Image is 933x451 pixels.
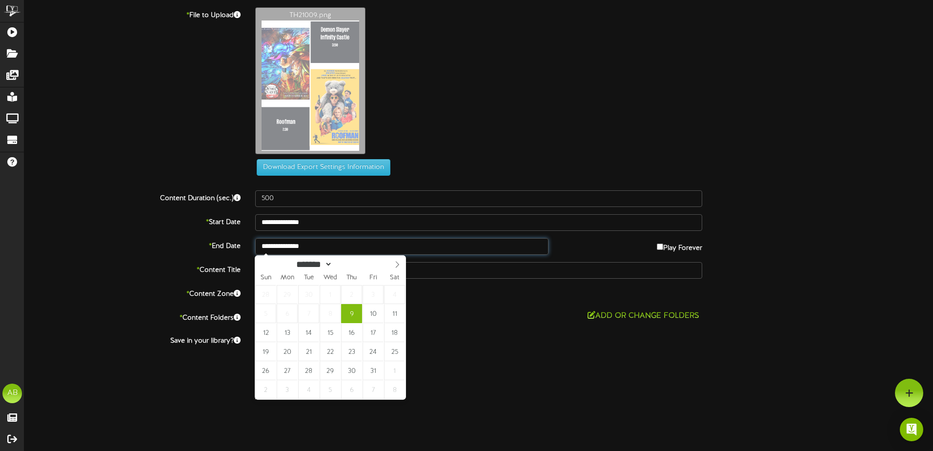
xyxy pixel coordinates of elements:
span: October 2, 2025 [341,285,362,304]
label: End Date [17,238,248,251]
span: October 29, 2025 [320,361,341,380]
input: Title of this Content [255,262,702,279]
input: Year [332,259,367,269]
span: November 2, 2025 [255,380,276,399]
span: October 19, 2025 [255,342,276,361]
span: September 29, 2025 [277,285,298,304]
span: October 4, 2025 [384,285,405,304]
span: October 30, 2025 [341,361,362,380]
span: October 13, 2025 [277,323,298,342]
label: Content Title [17,262,248,275]
label: Play Forever [657,238,702,253]
div: AB [2,384,22,403]
span: October 18, 2025 [384,323,405,342]
span: Thu [341,275,363,281]
span: October 10, 2025 [363,304,384,323]
span: October 20, 2025 [277,342,298,361]
span: October 3, 2025 [363,285,384,304]
label: Start Date [17,214,248,227]
span: Sat [384,275,406,281]
label: Save in your library? [17,333,248,346]
span: October 25, 2025 [384,342,405,361]
span: October 26, 2025 [255,361,276,380]
label: Content Duration (sec.) [17,190,248,204]
span: October 16, 2025 [341,323,362,342]
span: September 30, 2025 [298,285,319,304]
span: October 6, 2025 [277,304,298,323]
span: October 8, 2025 [320,304,341,323]
span: November 5, 2025 [320,380,341,399]
span: October 28, 2025 [298,361,319,380]
span: November 3, 2025 [277,380,298,399]
input: Play Forever [657,244,663,250]
span: October 24, 2025 [363,342,384,361]
span: Mon [277,275,298,281]
div: Open Intercom Messenger [900,418,923,441]
span: October 5, 2025 [255,304,276,323]
span: October 23, 2025 [341,342,362,361]
span: October 27, 2025 [277,361,298,380]
span: November 4, 2025 [298,380,319,399]
span: October 17, 2025 [363,323,384,342]
span: October 7, 2025 [298,304,319,323]
span: November 7, 2025 [363,380,384,399]
span: November 8, 2025 [384,380,405,399]
a: Download Export Settings Information [252,164,390,171]
span: October 14, 2025 [298,323,319,342]
span: Fri [363,275,384,281]
span: October 1, 2025 [320,285,341,304]
span: September 28, 2025 [255,285,276,304]
span: Sun [255,275,277,281]
span: October 22, 2025 [320,342,341,361]
span: October 12, 2025 [255,323,276,342]
span: November 6, 2025 [341,380,362,399]
span: October 21, 2025 [298,342,319,361]
label: Content Folders [17,310,248,323]
span: Tue [298,275,320,281]
button: Add or Change Folders [585,310,702,322]
button: Download Export Settings Information [257,159,390,176]
span: October 31, 2025 [363,361,384,380]
label: File to Upload [17,7,248,20]
span: October 9, 2025 [341,304,362,323]
span: November 1, 2025 [384,361,405,380]
span: Wed [320,275,341,281]
label: Content Zone [17,286,248,299]
span: October 11, 2025 [384,304,405,323]
span: October 15, 2025 [320,323,341,342]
